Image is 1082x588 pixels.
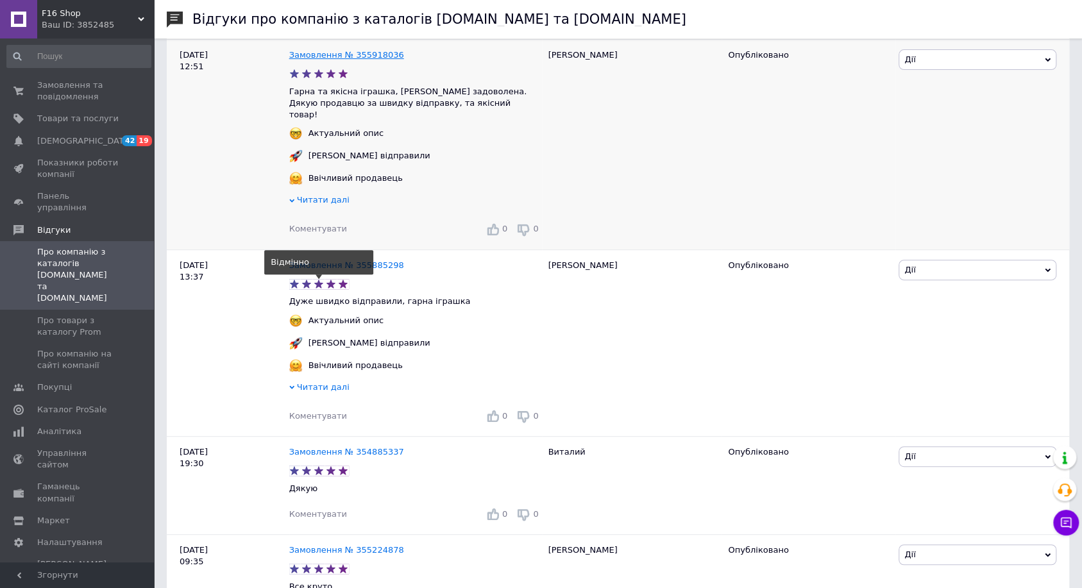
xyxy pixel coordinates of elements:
p: Гарна та якісна іграшка, [PERSON_NAME] задоволена. Дякую продавцю за швидку відправку, та якісний... [289,86,542,121]
img: :nerd_face: [289,314,302,327]
div: Виталий [542,437,722,535]
div: [DATE] 13:37 [167,249,289,436]
span: Дії [904,55,915,64]
span: Дії [904,265,915,274]
span: Панель управління [37,190,119,214]
input: Пошук [6,45,151,68]
span: F16 Shop [42,8,138,19]
div: [PERSON_NAME] відправили [305,337,434,349]
div: Опубліковано [728,49,889,61]
div: Опубліковано [728,260,889,271]
span: Гаманець компанії [37,481,119,504]
span: [DEMOGRAPHIC_DATA] [37,135,132,147]
span: Про компанію на сайті компанії [37,348,119,371]
div: [DATE] 12:51 [167,39,289,249]
span: Коментувати [289,411,347,421]
div: Читати далі [289,382,542,396]
div: Ваш ID: 3852485 [42,19,154,31]
div: Ввічливий продавець [305,172,406,184]
span: Налаштування [37,537,103,548]
img: :nerd_face: [289,127,302,140]
a: Замовлення № 355224878 [289,545,404,555]
span: 0 [533,509,538,519]
span: Відгуки [37,224,71,236]
span: Управління сайтом [37,448,119,471]
div: [PERSON_NAME] [542,249,722,436]
span: Про товари з каталогу Prom [37,315,119,338]
div: Відмінно [271,256,367,268]
img: :hugging_face: [289,359,302,372]
p: Дякую [289,483,542,494]
img: :hugging_face: [289,172,302,185]
div: Опубліковано [728,446,889,458]
div: Коментувати [289,410,347,422]
div: Коментувати [289,223,347,235]
span: 19 [137,135,151,146]
span: Коментувати [289,509,347,519]
a: Замовлення № 355918036 [289,50,404,60]
h1: Відгуки про компанію з каталогів [DOMAIN_NAME] та [DOMAIN_NAME] [192,12,686,27]
a: Замовлення № 354885337 [289,447,404,457]
span: 0 [502,224,507,233]
div: Актуальний опис [305,128,387,139]
span: 42 [122,135,137,146]
div: Ввічливий продавець [305,360,406,371]
div: [PERSON_NAME] [542,39,722,249]
span: Аналітика [37,426,81,437]
div: [PERSON_NAME] відправили [305,150,434,162]
span: Показники роботи компанії [37,157,119,180]
span: Замовлення та повідомлення [37,80,119,103]
span: Покупці [37,382,72,393]
div: Коментувати [289,508,347,520]
span: 0 [502,509,507,519]
span: Товари та послуги [37,113,119,124]
span: Про компанію з каталогів [DOMAIN_NAME] та [DOMAIN_NAME] [37,246,119,305]
img: :rocket: [289,149,302,162]
span: Каталог ProSale [37,404,106,416]
span: Маркет [37,515,70,526]
div: Опубліковано [728,544,889,556]
div: Актуальний опис [305,315,387,326]
button: Чат з покупцем [1053,510,1079,535]
span: 0 [533,411,538,421]
p: Дуже швидко відправили, гарна іграшка [289,296,542,307]
span: Читати далі [297,195,350,205]
div: Читати далі [289,194,542,209]
span: Коментувати [289,224,347,233]
span: 0 [533,224,538,233]
img: :rocket: [289,337,302,349]
span: 0 [502,411,507,421]
span: Дії [904,451,915,461]
span: Дії [904,550,915,559]
div: [DATE] 19:30 [167,437,289,535]
span: Читати далі [297,382,350,392]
